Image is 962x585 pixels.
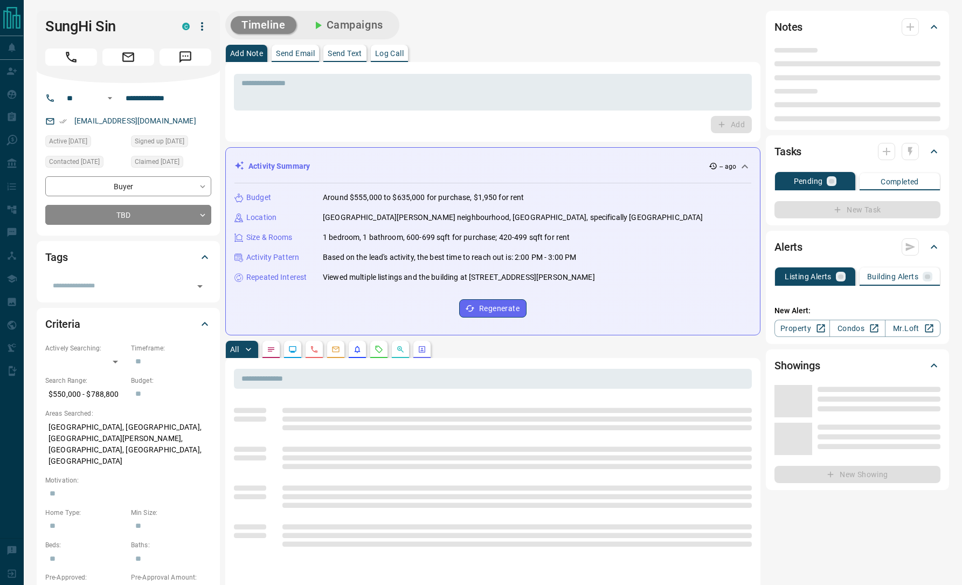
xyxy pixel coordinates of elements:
[774,353,940,378] div: Showings
[276,50,315,57] p: Send Email
[45,573,126,582] p: Pre-Approved:
[234,156,751,176] div: Activity Summary-- ago
[131,376,211,386] p: Budget:
[310,345,319,354] svg: Calls
[45,343,126,353] p: Actively Searching:
[246,232,293,243] p: Size & Rooms
[192,279,207,294] button: Open
[774,139,940,164] div: Tasks
[45,249,67,266] h2: Tags
[246,272,307,283] p: Repeated Interest
[248,161,310,172] p: Activity Summary
[323,252,576,263] p: Based on the lead's activity, the best time to reach out is: 2:00 PM - 3:00 PM
[45,315,80,333] h2: Criteria
[45,540,126,550] p: Beds:
[353,345,362,354] svg: Listing Alerts
[49,136,87,147] span: Active [DATE]
[45,409,211,418] p: Areas Searched:
[774,357,820,374] h2: Showings
[719,162,736,171] p: -- ago
[774,14,940,40] div: Notes
[131,343,211,353] p: Timeframe:
[49,156,100,167] span: Contacted [DATE]
[74,116,196,125] a: [EMAIL_ADDRESS][DOMAIN_NAME]
[774,143,801,160] h2: Tasks
[45,156,126,171] div: Thu Oct 09 2025
[375,345,383,354] svg: Requests
[131,508,211,518] p: Min Size:
[45,508,126,518] p: Home Type:
[794,177,823,185] p: Pending
[59,118,67,125] svg: Email Verified
[418,345,426,354] svg: Agent Actions
[785,273,832,280] p: Listing Alerts
[131,573,211,582] p: Pre-Approval Amount:
[288,345,297,354] svg: Lead Browsing Activity
[182,23,190,30] div: condos.ca
[135,136,184,147] span: Signed up [DATE]
[135,156,179,167] span: Claimed [DATE]
[829,320,885,337] a: Condos
[230,346,239,353] p: All
[45,205,211,225] div: TBD
[328,50,362,57] p: Send Text
[45,386,126,403] p: $550,000 - $788,800
[246,192,271,203] p: Budget
[323,272,595,283] p: Viewed multiple listings and the building at [STREET_ADDRESS][PERSON_NAME]
[231,16,296,34] button: Timeline
[131,135,211,150] div: Tue Jun 04 2024
[323,192,524,203] p: Around $555,000 to $635,000 for purchase, $1,950 for rent
[323,212,703,223] p: [GEOGRAPHIC_DATA][PERSON_NAME] neighbourhood, [GEOGRAPHIC_DATA], specifically [GEOGRAPHIC_DATA]
[45,376,126,386] p: Search Range:
[774,234,940,260] div: Alerts
[103,92,116,105] button: Open
[375,50,404,57] p: Log Call
[885,320,940,337] a: Mr.Loft
[301,16,394,34] button: Campaigns
[331,345,340,354] svg: Emails
[774,18,802,36] h2: Notes
[396,345,405,354] svg: Opportunities
[45,176,211,196] div: Buyer
[45,418,211,470] p: [GEOGRAPHIC_DATA], [GEOGRAPHIC_DATA], [GEOGRAPHIC_DATA][PERSON_NAME], [GEOGRAPHIC_DATA], [GEOGRAP...
[267,345,275,354] svg: Notes
[102,49,154,66] span: Email
[246,212,276,223] p: Location
[774,305,940,316] p: New Alert:
[45,49,97,66] span: Call
[867,273,918,280] p: Building Alerts
[131,540,211,550] p: Baths:
[774,238,802,256] h2: Alerts
[45,476,211,485] p: Motivation:
[459,299,527,318] button: Regenerate
[45,135,126,150] div: Thu Oct 09 2025
[323,232,570,243] p: 1 bedroom, 1 bathroom, 600-699 sqft for purchase; 420-499 sqft for rent
[131,156,211,171] div: Thu Oct 09 2025
[45,18,166,35] h1: SungHi Sin
[160,49,211,66] span: Message
[881,178,919,185] p: Completed
[230,50,263,57] p: Add Note
[45,244,211,270] div: Tags
[246,252,299,263] p: Activity Pattern
[45,311,211,337] div: Criteria
[774,320,830,337] a: Property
